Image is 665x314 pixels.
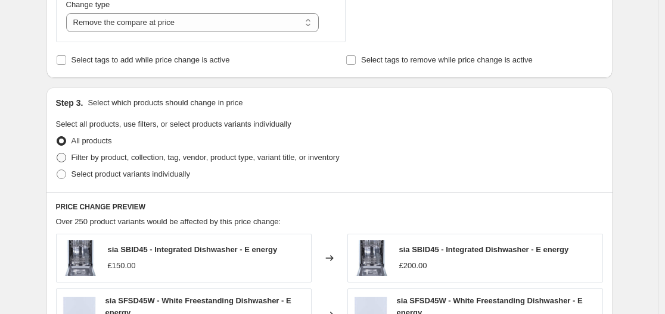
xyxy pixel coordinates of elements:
span: Filter by product, collection, tag, vendor, product type, variant title, or inventory [72,153,340,162]
img: 71ecycglygl._ac_sx679_80x.jpg [63,240,98,276]
span: sia SBID45 - Integrated Dishwasher - E energy [108,245,278,254]
span: Select all products, use filters, or select products variants individually [56,120,291,128]
h2: Step 3. [56,97,83,109]
div: £200.00 [399,260,427,272]
span: sia SBID45 - Integrated Dishwasher - E energy [399,245,569,254]
p: Select which products should change in price [88,97,243,109]
span: All products [72,136,112,145]
h6: PRICE CHANGE PREVIEW [56,202,603,212]
span: Select tags to remove while price change is active [361,55,533,64]
span: Over 250 product variants would be affected by this price change: [56,217,281,226]
span: Select product variants individually [72,169,190,178]
div: £150.00 [108,260,136,272]
span: Select tags to add while price change is active [72,55,230,64]
img: 71ecycglygl._ac_sx679_80x.jpg [354,240,390,276]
